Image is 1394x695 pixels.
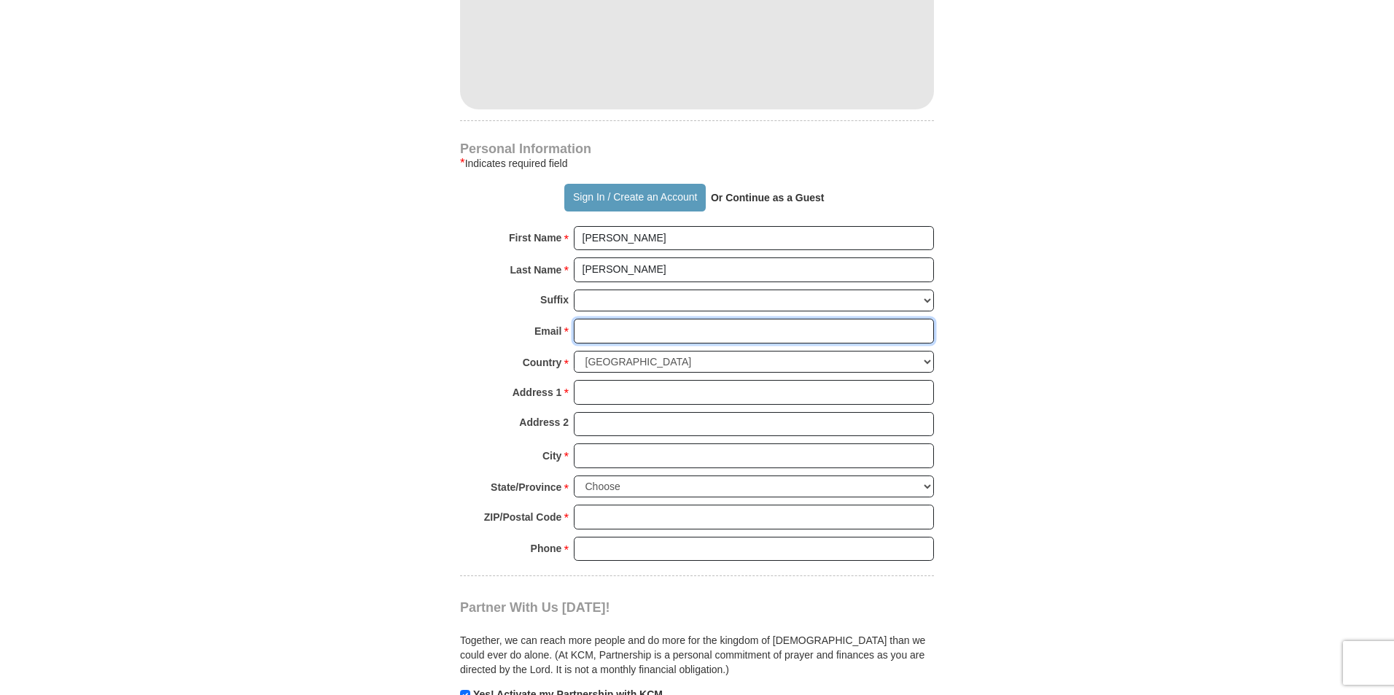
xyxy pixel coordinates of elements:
[491,477,561,497] strong: State/Province
[534,321,561,341] strong: Email
[523,352,562,373] strong: Country
[484,507,562,527] strong: ZIP/Postal Code
[513,382,562,403] strong: Address 1
[509,228,561,248] strong: First Name
[460,143,934,155] h4: Personal Information
[510,260,562,280] strong: Last Name
[564,184,705,211] button: Sign In / Create an Account
[531,538,562,559] strong: Phone
[540,290,569,310] strong: Suffix
[460,633,934,677] p: Together, we can reach more people and do more for the kingdom of [DEMOGRAPHIC_DATA] than we coul...
[460,600,610,615] span: Partner With Us [DATE]!
[711,192,825,203] strong: Or Continue as a Guest
[460,155,934,172] div: Indicates required field
[542,446,561,466] strong: City
[519,412,569,432] strong: Address 2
